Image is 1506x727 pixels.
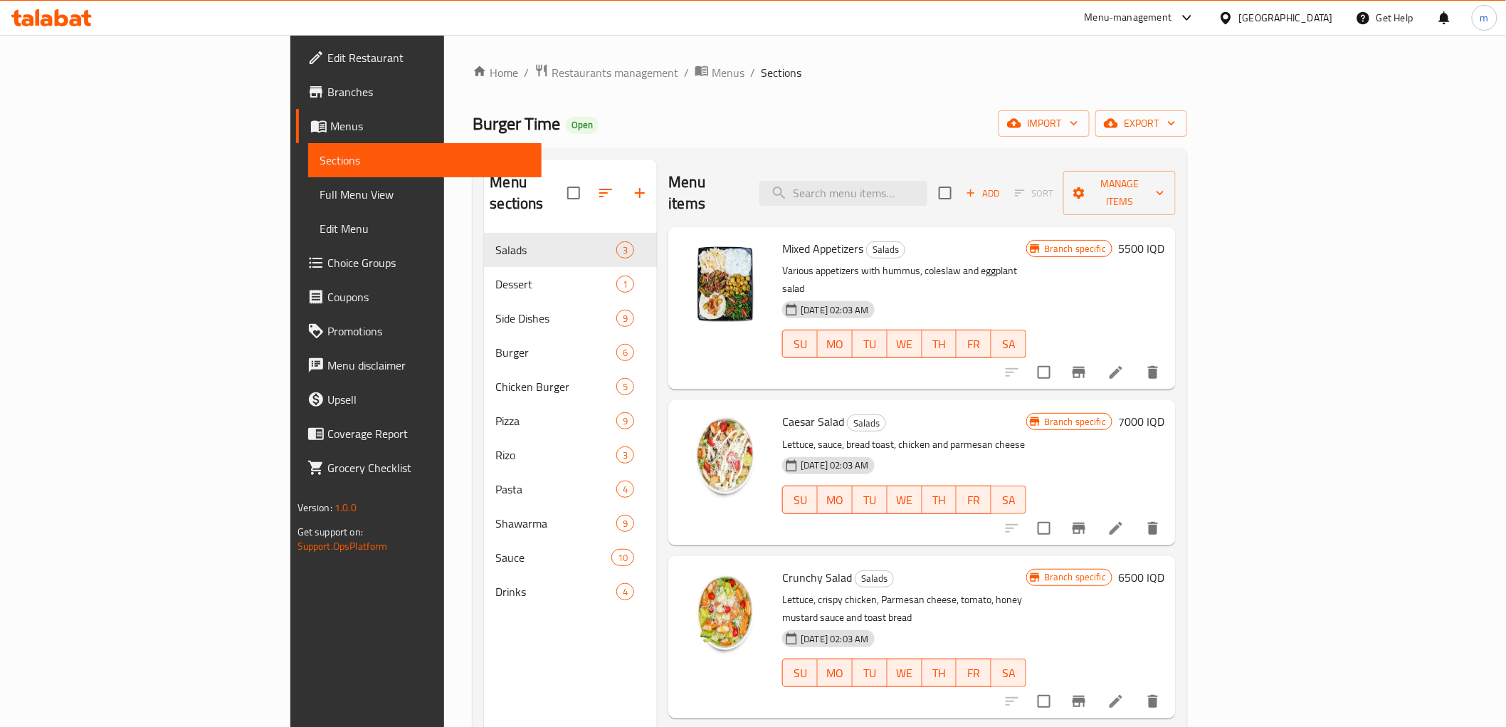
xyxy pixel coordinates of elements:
[495,515,616,532] span: Shawarma
[617,414,633,428] span: 9
[327,288,530,305] span: Coupons
[1006,182,1063,204] span: Select section first
[1029,513,1059,543] span: Select to update
[1062,355,1096,389] button: Branch-specific-item
[296,451,542,485] a: Grocery Checklist
[495,378,616,395] div: Chicken Burger
[866,241,905,258] div: Salads
[999,110,1090,137] button: import
[327,459,530,476] span: Grocery Checklist
[320,152,530,169] span: Sections
[1480,10,1489,26] span: m
[617,449,633,462] span: 3
[320,186,530,203] span: Full Menu View
[495,481,616,498] div: Pasta
[960,182,1006,204] button: Add
[330,117,530,135] span: Menus
[680,568,771,659] img: Crunchy Salad
[296,314,542,348] a: Promotions
[1062,684,1096,718] button: Branch-specific-item
[495,276,616,293] div: Dessert
[1010,115,1078,132] span: import
[335,498,357,517] span: 1.0.0
[853,659,888,687] button: TU
[789,334,812,355] span: SU
[888,659,922,687] button: WE
[296,246,542,280] a: Choice Groups
[867,241,905,258] span: Salads
[782,411,844,432] span: Caesar Salad
[327,83,530,100] span: Branches
[495,583,616,600] span: Drinks
[964,185,1002,202] span: Add
[495,344,616,361] span: Burger
[1118,239,1164,258] h6: 5500 IQD
[1107,693,1125,710] a: Edit menu item
[853,330,888,358] button: TU
[495,310,616,327] span: Side Dishes
[1136,355,1170,389] button: delete
[782,436,1026,454] p: Lettuce, sauce, bread toast, chicken and parmesan cheese
[327,425,530,442] span: Coverage Report
[782,486,818,514] button: SU
[1085,9,1172,26] div: Menu-management
[484,472,657,506] div: Pasta4
[617,346,633,360] span: 6
[750,64,755,81] li: /
[962,334,986,355] span: FR
[327,49,530,66] span: Edit Restaurant
[559,178,589,208] span: Select all sections
[795,459,874,472] span: [DATE] 02:03 AM
[484,227,657,614] nav: Menu sections
[997,334,1021,355] span: SA
[962,663,986,684] span: FR
[296,75,542,109] a: Branches
[712,64,744,81] span: Menus
[928,334,952,355] span: TH
[617,585,633,599] span: 4
[855,570,894,587] div: Salads
[296,348,542,382] a: Menu disclaimer
[296,280,542,314] a: Coupons
[668,172,742,214] h2: Menu items
[495,412,616,429] span: Pizza
[1107,520,1125,537] a: Edit menu item
[928,490,952,511] span: TH
[297,523,363,541] span: Get support on:
[1239,10,1333,26] div: [GEOGRAPHIC_DATA]
[1029,357,1059,387] span: Select to update
[1075,175,1164,211] span: Manage items
[680,412,771,503] img: Caesar Salad
[495,241,616,258] span: Salads
[484,301,657,335] div: Side Dishes9
[616,276,634,293] div: items
[997,663,1021,684] span: SA
[858,663,882,684] span: TU
[818,330,853,358] button: MO
[1118,412,1164,432] h6: 7000 IQD
[617,517,633,530] span: 9
[617,483,633,496] span: 4
[782,262,1026,298] p: Various appetizers with hummus, coleslaw and eggplant salad
[957,486,991,514] button: FR
[296,382,542,417] a: Upsell
[855,570,893,587] span: Salads
[823,334,847,355] span: MO
[320,220,530,237] span: Edit Menu
[616,310,634,327] div: items
[1107,115,1176,132] span: export
[589,176,623,210] span: Sort sections
[853,486,888,514] button: TU
[893,490,917,511] span: WE
[991,659,1026,687] button: SA
[795,632,874,646] span: [DATE] 02:03 AM
[761,64,801,81] span: Sections
[535,63,678,82] a: Restaurants management
[484,404,657,438] div: Pizza9
[1038,242,1112,256] span: Branch specific
[962,490,986,511] span: FR
[818,486,853,514] button: MO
